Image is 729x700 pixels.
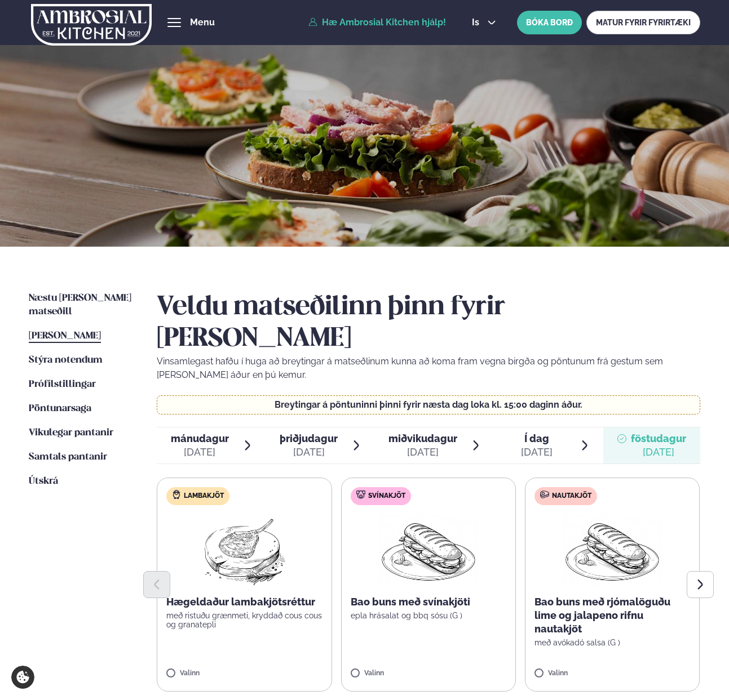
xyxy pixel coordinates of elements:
[29,404,91,413] span: Pöntunarsaga
[29,354,103,367] a: Stýra notendum
[521,445,553,459] div: [DATE]
[379,514,478,586] img: Panini.png
[540,490,549,499] img: beef.svg
[29,452,107,462] span: Samtals pantanir
[29,378,96,391] a: Prófílstillingar
[521,432,553,445] span: Í dag
[631,445,686,459] div: [DATE]
[368,492,405,501] span: Svínakjöt
[29,428,113,438] span: Vikulegar pantanir
[388,433,457,444] span: miðvikudagur
[29,476,58,486] span: Útskrá
[166,595,322,609] p: Hægeldaður lambakjötsréttur
[280,433,338,444] span: þriðjudagur
[472,18,483,27] span: is
[143,571,170,598] button: Previous slide
[534,638,690,647] p: með avókadó salsa (G )
[517,11,582,34] button: BÓKA BORÐ
[351,611,506,620] p: epla hrásalat og bbq sósu (G )
[280,445,338,459] div: [DATE]
[29,329,101,343] a: [PERSON_NAME]
[195,514,294,586] img: Lamb-Meat.png
[184,492,224,501] span: Lambakjöt
[356,490,365,499] img: pork.svg
[563,514,662,586] img: Panini.png
[31,2,152,48] img: logo
[388,445,457,459] div: [DATE]
[586,11,700,34] a: MATUR FYRIR FYRIRTÆKI
[29,292,134,319] a: Næstu [PERSON_NAME] matseðill
[172,490,181,499] img: Lamb.svg
[308,17,446,28] a: Hæ Ambrosial Kitchen hjálp!
[29,475,58,488] a: Útskrá
[29,355,103,365] span: Stýra notendum
[171,445,229,459] div: [DATE]
[157,355,700,382] p: Vinsamlegast hafðu í huga að breytingar á matseðlinum kunna að koma fram vegna birgða og pöntunum...
[166,611,322,629] p: með ristuðu grænmeti, kryddað cous cous og granatepli
[167,16,181,29] button: hamburger
[29,426,113,440] a: Vikulegar pantanir
[29,293,131,316] span: Næstu [PERSON_NAME] matseðill
[534,595,690,636] p: Bao buns með rjómalöguðu lime og jalapeno rifnu nautakjöt
[463,18,505,27] button: is
[29,451,107,464] a: Samtals pantanir
[351,595,506,609] p: Bao buns með svínakjöti
[157,292,700,355] h2: Veldu matseðilinn þinn fyrir [PERSON_NAME]
[169,400,688,409] p: Breytingar á pöntuninni þinni fyrir næsta dag loka kl. 15:00 daginn áður.
[29,402,91,416] a: Pöntunarsaga
[11,666,34,689] a: Cookie settings
[631,433,686,444] span: föstudagur
[552,492,591,501] span: Nautakjöt
[687,571,714,598] button: Next slide
[29,380,96,389] span: Prófílstillingar
[29,331,101,341] span: [PERSON_NAME]
[171,433,229,444] span: mánudagur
